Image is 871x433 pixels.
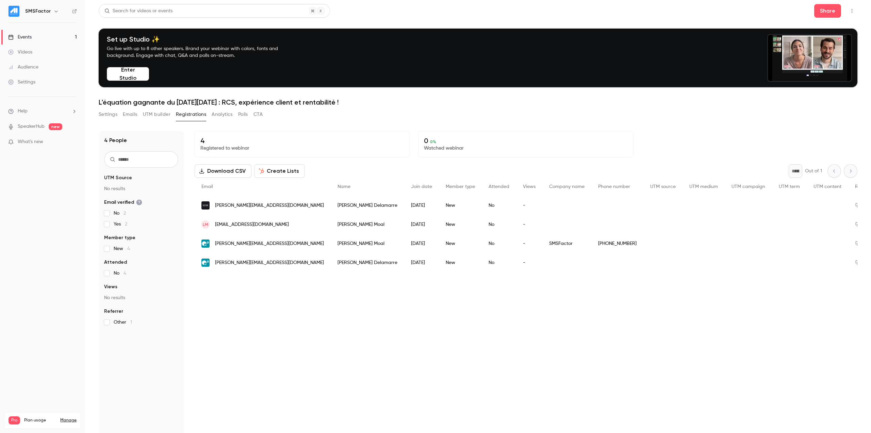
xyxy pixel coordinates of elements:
span: LM [203,221,208,228]
p: No results [104,185,178,192]
p: Watched webinar [424,145,628,152]
div: [PERSON_NAME] Delamarre [331,253,404,272]
p: Registered to webinar [200,145,404,152]
div: Videos [8,49,32,56]
button: Enter Studio [107,67,149,81]
span: Other [114,319,132,326]
span: UTM campaign [732,184,765,189]
span: Pro [9,416,20,424]
span: Join date [411,184,432,189]
div: [PHONE_NUMBER] [591,234,643,253]
span: Member type [446,184,475,189]
p: No results [104,294,178,301]
a: SpeakerHub [18,123,45,130]
div: [PERSON_NAME] Moal [331,234,404,253]
span: Member type [104,234,135,241]
img: commify.com [201,259,210,267]
span: Plan usage [24,418,56,423]
span: No [114,270,126,277]
img: kedgebs.com [201,201,210,210]
button: Share [814,4,841,18]
button: Settings [99,109,117,120]
span: UTM source [650,184,676,189]
button: Create Lists [254,164,305,178]
span: No [114,210,126,217]
p: 4 [200,137,404,145]
button: CTA [253,109,263,120]
h6: SMSFactor [25,8,51,15]
span: UTM term [779,184,800,189]
div: Search for videos or events [104,7,172,15]
span: [EMAIL_ADDRESS][DOMAIN_NAME] [215,221,289,228]
p: Out of 1 [805,168,822,174]
div: Audience [8,64,38,71]
div: [PERSON_NAME] Moal [331,215,404,234]
span: UTM Source [104,174,132,181]
div: No [482,253,516,272]
div: New [439,234,482,253]
span: What's new [18,138,43,145]
span: UTM content [814,184,841,189]
button: Download CSV [195,164,251,178]
span: 2 [125,222,127,227]
button: Registrations [176,109,206,120]
span: new [49,123,62,130]
span: 2 [124,211,126,216]
span: New [114,245,130,252]
div: [DATE] [404,196,439,215]
div: No [482,196,516,215]
h1: L'équation gagnante du [DATE][DATE] : RCS, expérience client et rentabilité ! [99,98,857,106]
div: [DATE] [404,234,439,253]
button: Polls [238,109,248,120]
span: [PERSON_NAME][EMAIL_ADDRESS][DOMAIN_NAME] [215,240,324,247]
div: No [482,215,516,234]
h4: Set up Studio ✨ [107,35,294,43]
div: New [439,253,482,272]
div: - [516,196,542,215]
span: Views [523,184,536,189]
span: [PERSON_NAME][EMAIL_ADDRESS][DOMAIN_NAME] [215,259,324,266]
img: SMSFactor [9,6,19,17]
span: 1 [130,320,132,325]
h1: 4 People [104,136,127,144]
img: commify.com [201,239,210,248]
div: No [482,234,516,253]
span: Help [18,108,28,115]
span: Phone number [598,184,630,189]
span: Attended [489,184,509,189]
span: Email verified [104,199,142,206]
span: Email [201,184,213,189]
span: Views [104,283,117,290]
div: Events [8,34,32,41]
div: New [439,196,482,215]
span: Yes [114,221,127,228]
span: Company name [549,184,585,189]
div: New [439,215,482,234]
p: Go live with up to 8 other speakers. Brand your webinar with colors, fonts and background. Engage... [107,45,294,59]
li: help-dropdown-opener [8,108,77,115]
div: - [516,234,542,253]
div: Settings [8,79,35,86]
span: 4 [127,246,130,251]
span: Attended [104,259,127,266]
div: [PERSON_NAME] Delamarre [331,196,404,215]
button: UTM builder [143,109,170,120]
a: Manage [60,418,77,423]
span: 4 [124,271,126,276]
span: 0 % [430,139,436,144]
span: UTM medium [689,184,718,189]
div: [DATE] [404,215,439,234]
div: SMSFactor [542,234,591,253]
section: facet-groups [104,174,178,326]
div: - [516,253,542,272]
span: Referrer [104,308,123,315]
div: - [516,215,542,234]
span: Name [338,184,350,189]
span: [PERSON_NAME][EMAIL_ADDRESS][DOMAIN_NAME] [215,202,324,209]
button: Analytics [212,109,233,120]
button: Emails [123,109,137,120]
div: [DATE] [404,253,439,272]
p: 0 [424,137,628,145]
